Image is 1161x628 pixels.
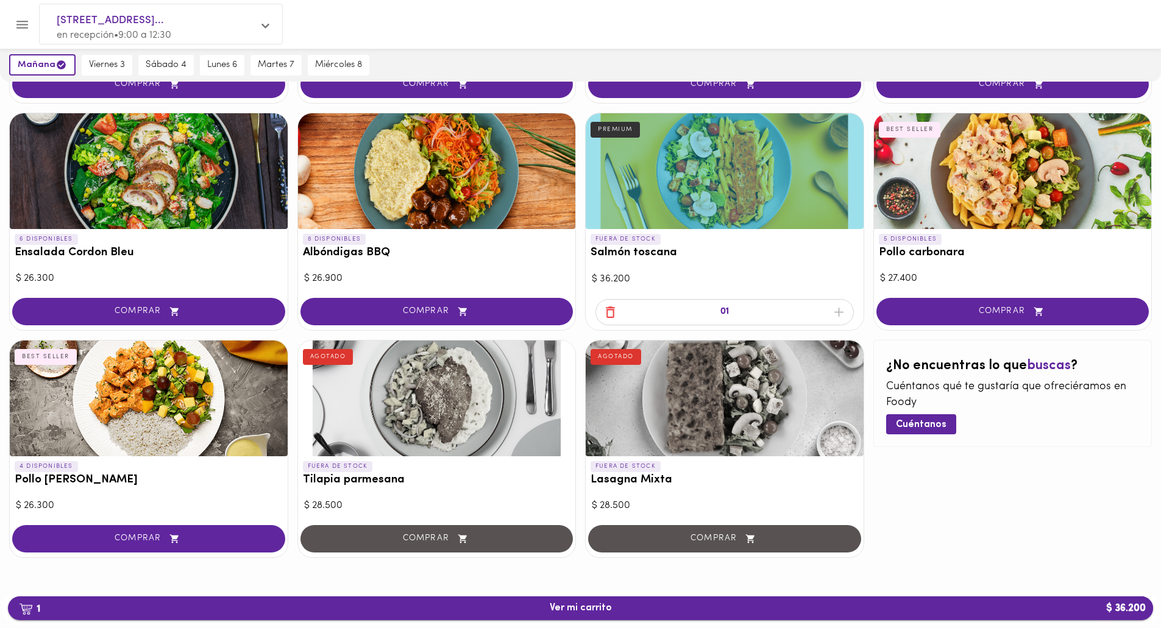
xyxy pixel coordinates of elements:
button: viernes 3 [82,55,132,76]
span: en recepción • 9:00 a 12:30 [57,30,171,40]
div: Albóndigas BBQ [298,113,576,229]
span: COMPRAR [27,306,270,317]
div: BEST SELLER [879,122,941,138]
iframe: Messagebird Livechat Widget [1090,557,1149,616]
div: BEST SELLER [15,349,77,365]
h3: Ensalada Cordon Bleu [15,247,283,259]
button: Cuéntanos [886,414,956,434]
button: COMPRAR [12,525,285,552]
p: FUERA DE STOCK [591,234,661,245]
h2: ¿No encuentras lo que ? [886,359,1140,373]
button: COMPRAR [876,298,1149,325]
button: miércoles 8 [308,55,369,76]
span: COMPRAR [27,79,270,90]
div: AGOTADO [303,349,353,365]
button: sábado 4 [138,55,194,76]
div: $ 28.500 [592,499,857,513]
button: mañana [9,54,76,76]
span: COMPRAR [892,306,1134,317]
span: COMPRAR [603,79,846,90]
p: 8 DISPONIBLES [303,234,366,245]
span: COMPRAR [316,306,558,317]
p: FUERA DE STOCK [303,461,373,472]
button: martes 7 [250,55,302,76]
h3: Salmón toscana [591,247,859,259]
p: 5 DISPONIBLES [879,234,942,245]
div: PREMIUM [591,122,640,138]
span: sábado 4 [146,60,186,71]
span: COMPRAR [316,79,558,90]
div: $ 26.300 [16,499,282,513]
span: martes 7 [258,60,294,71]
span: lunes 6 [207,60,237,71]
div: $ 28.500 [304,499,570,513]
button: COMPRAR [588,71,861,98]
b: 1 [12,601,48,616]
button: COMPRAR [12,71,285,98]
div: Pollo Tikka Massala [10,340,288,456]
button: COMPRAR [300,298,573,325]
span: [STREET_ADDRESS]... [57,13,253,29]
p: 4 DISPONIBLES [15,461,78,472]
span: mañana [18,59,67,71]
div: Pollo carbonara [874,113,1152,229]
button: COMPRAR [876,71,1149,98]
button: COMPRAR [12,298,285,325]
p: Cuéntanos qué te gustaría que ofreciéramos en Foody [886,379,1140,411]
span: viernes 3 [89,60,125,71]
h3: Lasagna Mixta [591,474,859,487]
div: $ 26.900 [304,272,570,286]
button: lunes 6 [200,55,244,76]
span: Ver mi carrito [550,602,612,614]
p: 6 DISPONIBLES [15,234,78,245]
div: Salmón toscana [586,113,864,229]
span: buscas [1027,359,1071,373]
h3: Pollo [PERSON_NAME] [15,474,283,487]
h3: Pollo carbonara [879,247,1147,259]
div: Lasagna Mixta [586,340,864,456]
span: Cuéntanos [896,419,946,431]
div: $ 26.300 [16,272,282,286]
p: FUERA DE STOCK [591,461,661,472]
span: miércoles 8 [315,60,362,71]
div: $ 27.400 [880,272,1146,286]
span: COMPRAR [892,79,1134,90]
h3: Tilapia parmesana [303,474,571,487]
span: COMPRAR [27,534,270,544]
p: 01 [720,305,729,319]
div: AGOTADO [591,349,641,365]
img: cart.png [19,603,33,615]
h3: Albóndigas BBQ [303,247,571,259]
button: Menu [7,10,37,40]
div: Tilapia parmesana [298,340,576,456]
button: COMPRAR [300,71,573,98]
div: $ 36.200 [592,272,857,286]
div: Ensalada Cordon Bleu [10,113,288,229]
button: 1Ver mi carrito$ 36.200 [8,596,1153,620]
